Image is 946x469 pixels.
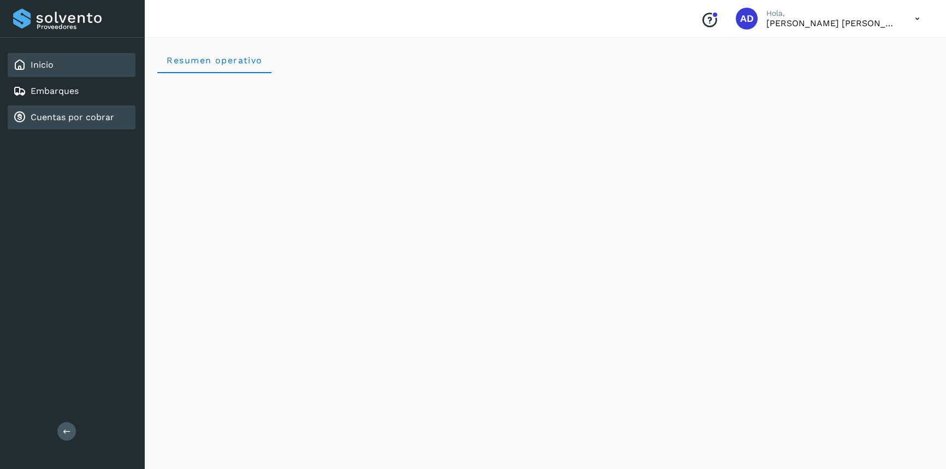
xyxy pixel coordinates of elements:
div: Cuentas por cobrar [8,105,135,129]
div: Embarques [8,79,135,103]
a: Inicio [31,60,54,70]
a: Cuentas por cobrar [31,112,114,122]
a: Embarques [31,86,79,96]
p: Hola, [766,9,897,18]
p: Proveedores [37,23,131,31]
p: ALMA DELIA CASTAÑEDA MERCADO [766,18,897,28]
div: Inicio [8,53,135,77]
span: Resumen operativo [166,55,263,66]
